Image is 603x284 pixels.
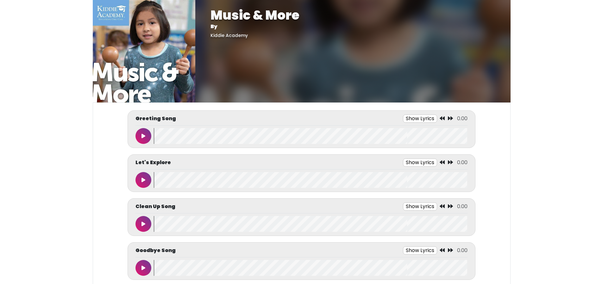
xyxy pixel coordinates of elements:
[135,247,176,254] p: Goodbye Song
[457,115,468,122] span: 0.00
[403,202,437,211] button: Show Lyrics
[457,203,468,210] span: 0.00
[457,159,468,166] span: 0.00
[403,246,437,255] button: Show Lyrics
[210,23,495,30] p: By
[457,247,468,254] span: 0.00
[135,115,176,122] p: Greeting Song
[403,114,437,123] button: Show Lyrics
[135,159,171,166] p: Let's Explore
[403,158,437,167] button: Show Lyrics
[135,203,175,210] p: Clean Up Song
[210,8,495,23] h1: Music & More
[210,33,495,38] h5: Kiddie Academy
